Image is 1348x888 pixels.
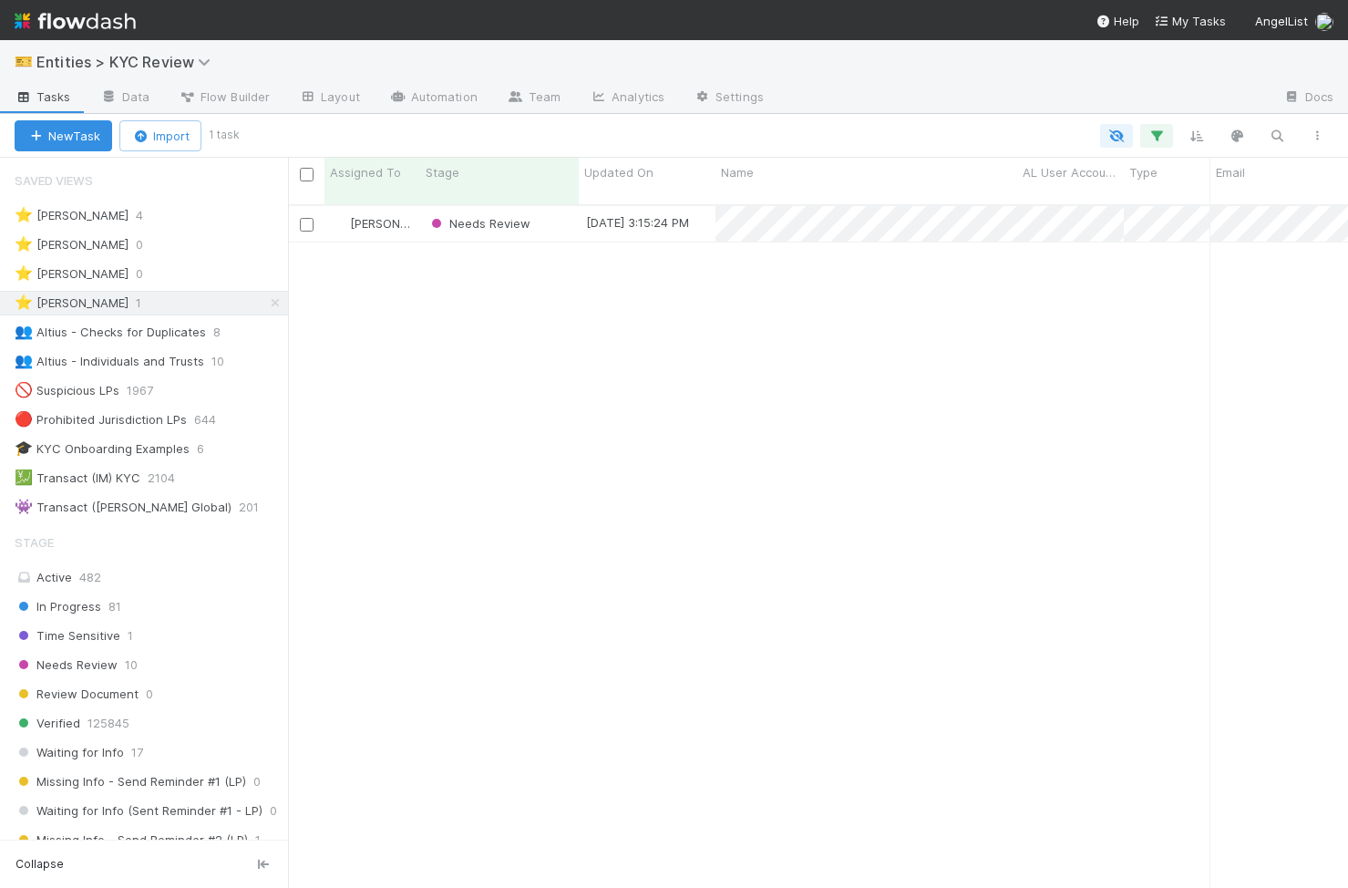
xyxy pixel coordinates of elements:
span: 201 [239,496,277,519]
span: 💹 [15,470,33,485]
span: 🎓 [15,440,33,456]
span: Stage [426,163,459,181]
a: Automation [375,84,492,113]
span: Assigned To [330,163,401,181]
span: ⭐ [15,294,33,310]
span: Stage [15,524,54,561]
div: Altius - Checks for Duplicates [15,321,206,344]
div: [PERSON_NAME] [332,214,411,232]
span: Entities > KYC Review [36,53,220,71]
span: 81 [108,595,121,618]
span: My Tasks [1154,14,1226,28]
a: Settings [679,84,778,113]
div: Help [1096,12,1139,30]
span: 0 [253,770,261,793]
button: Import [119,120,201,151]
span: 17 [131,741,143,764]
span: Missing Info - Send Reminder #1 (LP) [15,770,246,793]
span: 10 [125,654,138,676]
span: Waiting for Info (Sent Reminder #1 - LP) [15,800,262,822]
span: 👾 [15,499,33,514]
span: 482 [79,570,101,584]
small: 1 task [209,127,240,143]
span: 0 [136,263,161,285]
span: Verified [15,712,80,735]
img: avatar_7d83f73c-397d-4044-baf2-bb2da42e298f.png [333,216,347,231]
span: 0 [136,233,161,256]
img: logo-inverted-e16ddd16eac7371096b0.svg [15,5,136,36]
span: 0 [270,800,277,822]
button: NewTask [15,120,112,151]
div: [DATE] 3:15:24 PM [586,213,689,232]
span: Collapse [15,856,64,873]
a: Analytics [575,84,679,113]
span: 1 [136,292,159,315]
span: AngelList [1255,14,1308,28]
span: 6 [197,438,222,460]
span: 4 [136,204,161,227]
div: Needs Review [427,214,530,232]
span: 8 [213,321,239,344]
span: 🚫 [15,382,33,398]
span: Name [721,163,754,181]
div: [PERSON_NAME] [15,263,129,285]
img: avatar_7d83f73c-397d-4044-baf2-bb2da42e298f.png [1315,13,1333,31]
div: Active [15,566,283,589]
span: Email [1216,163,1245,181]
div: Prohibited Jurisdiction LPs [15,408,187,431]
span: ⭐ [15,207,33,222]
span: 10 [211,350,242,373]
a: Data [86,84,164,113]
span: [PERSON_NAME] [350,216,442,231]
span: Waiting for Info [15,741,124,764]
span: Needs Review [15,654,118,676]
div: Transact ([PERSON_NAME] Global) [15,496,232,519]
span: In Progress [15,595,101,618]
span: Review Document [15,683,139,706]
span: Missing Info - Send Reminder #2 (LP) [15,829,248,852]
a: Layout [284,84,375,113]
span: ⭐ [15,236,33,252]
span: 0 [146,683,153,706]
div: [PERSON_NAME] [15,233,129,256]
div: [PERSON_NAME] [15,292,129,315]
span: Tasks [15,88,71,106]
span: 644 [194,408,234,431]
span: 1 [128,625,133,647]
span: 🔴 [15,411,33,427]
div: Suspicious LPs [15,379,119,402]
div: Altius - Individuals and Trusts [15,350,204,373]
span: 1 [255,829,261,852]
a: Flow Builder [164,84,284,113]
span: 125845 [87,712,129,735]
a: Docs [1269,84,1348,113]
a: My Tasks [1154,12,1226,30]
span: 🎫 [15,54,33,69]
input: Toggle All Rows Selected [300,168,314,181]
span: 1967 [127,379,171,402]
span: Saved Views [15,162,93,199]
div: [PERSON_NAME] [15,204,129,227]
span: Type [1129,163,1158,181]
span: Needs Review [427,216,530,231]
span: Updated On [584,163,653,181]
span: Flow Builder [179,88,270,106]
input: Toggle Row Selected [300,218,314,232]
div: KYC Onboarding Examples [15,438,190,460]
span: AL User Account Name [1023,163,1119,181]
span: Time Sensitive [15,625,120,647]
span: ⭐ [15,265,33,281]
span: 👥 [15,324,33,339]
div: Transact (IM) KYC [15,467,140,490]
span: 👥 [15,353,33,368]
span: 2104 [148,467,193,490]
a: Team [492,84,575,113]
